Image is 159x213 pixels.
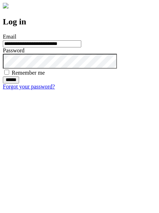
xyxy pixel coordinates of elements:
[3,34,16,40] label: Email
[12,70,45,76] label: Remember me
[3,3,8,8] img: logo-4e3dc11c47720685a147b03b5a06dd966a58ff35d612b21f08c02c0306f2b779.png
[3,17,156,27] h2: Log in
[3,84,55,90] a: Forgot your password?
[3,47,24,53] label: Password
